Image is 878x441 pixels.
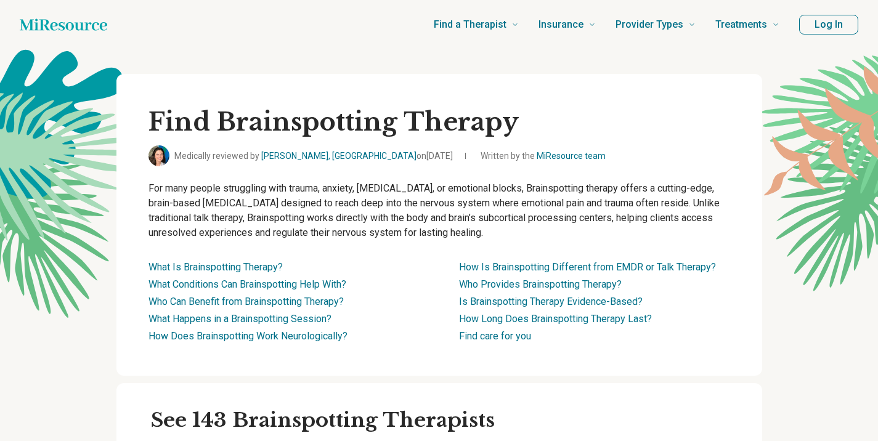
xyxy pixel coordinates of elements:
[799,15,858,34] button: Log In
[174,150,453,163] span: Medically reviewed by
[148,278,346,290] a: What Conditions Can Brainspotting Help With?
[148,106,730,138] h1: Find Brainspotting Therapy
[715,16,767,33] span: Treatments
[459,330,531,342] a: Find care for you
[261,151,417,161] a: [PERSON_NAME], [GEOGRAPHIC_DATA]
[148,313,331,325] a: What Happens in a Brainspotting Session?
[481,150,606,163] span: Written by the
[459,261,716,273] a: How Is Brainspotting Different from EMDR or Talk Therapy?
[417,151,453,161] span: on [DATE]
[459,278,622,290] a: Who Provides Brainspotting Therapy?
[616,16,683,33] span: Provider Types
[459,296,643,307] a: Is Brainspotting Therapy Evidence-Based?
[539,16,583,33] span: Insurance
[148,261,283,273] a: What Is Brainspotting Therapy?
[148,330,348,342] a: How Does Brainspotting Work Neurologically?
[151,408,747,434] h2: See 143 Brainspotting Therapists
[537,151,606,161] a: MiResource team
[148,296,344,307] a: Who Can Benefit from Brainspotting Therapy?
[459,313,652,325] a: How Long Does Brainspotting Therapy Last?
[148,181,730,240] p: For many people struggling with trauma, anxiety, [MEDICAL_DATA], or emotional blocks, Brainspotti...
[434,16,506,33] span: Find a Therapist
[20,12,107,37] a: Home page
